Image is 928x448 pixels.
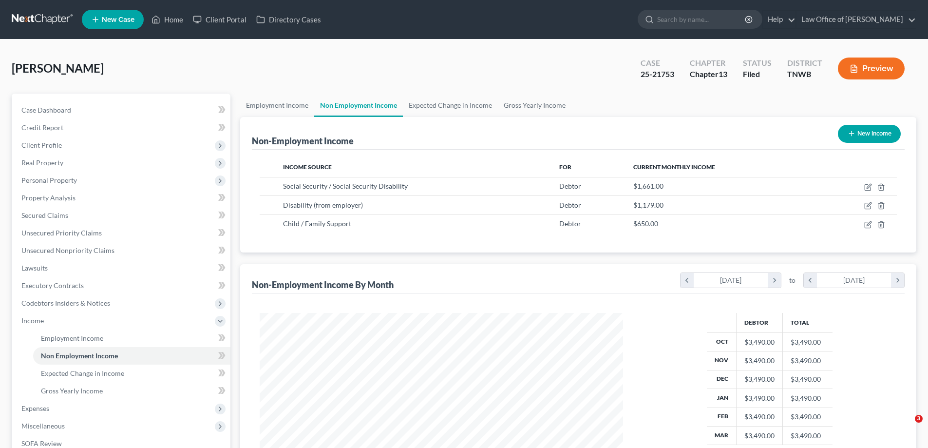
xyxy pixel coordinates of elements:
div: $3,490.00 [744,374,775,384]
span: Executory Contracts [21,281,84,290]
a: Secured Claims [14,207,230,224]
a: Law Office of [PERSON_NAME] [796,11,916,28]
a: Gross Yearly Income [33,382,230,400]
div: Status [743,58,772,69]
td: $3,490.00 [783,351,833,370]
div: [DATE] [694,273,768,288]
span: Real Property [21,158,63,167]
span: [PERSON_NAME] [12,61,104,75]
span: Miscellaneous [21,422,65,430]
a: Executory Contracts [14,277,230,294]
th: Dec [707,370,737,389]
i: chevron_right [768,273,781,288]
span: Gross Yearly Income [41,387,103,395]
div: [DATE] [817,273,891,288]
th: Feb [707,408,737,426]
span: Secured Claims [21,211,68,219]
a: Non Employment Income [314,94,403,117]
span: Child / Family Support [283,219,351,228]
span: Debtor [559,219,581,228]
div: $3,490.00 [744,356,775,366]
span: New Case [102,16,134,23]
i: chevron_left [804,273,817,288]
span: Codebtors Insiders & Notices [21,299,110,307]
a: Expected Change in Income [403,94,498,117]
th: Debtor [737,313,783,332]
span: Debtor [559,182,581,190]
th: Oct [707,332,737,351]
span: For [559,163,571,171]
span: Debtor [559,201,581,209]
div: 25-21753 [641,69,674,80]
span: 13 [719,69,727,78]
div: $3,490.00 [744,431,775,441]
span: Disability (from employer) [283,201,363,209]
th: Mar [707,427,737,445]
span: Property Analysis [21,194,76,202]
a: Property Analysis [14,189,230,207]
span: $1,179.00 [633,201,663,209]
span: Unsecured Priority Claims [21,229,102,237]
a: Employment Income [240,94,314,117]
span: Case Dashboard [21,106,71,114]
th: Jan [707,389,737,408]
span: Personal Property [21,176,77,184]
span: Credit Report [21,123,63,132]
span: Expenses [21,404,49,412]
a: Home [147,11,188,28]
i: chevron_left [681,273,694,288]
i: chevron_right [891,273,904,288]
span: Current Monthly Income [633,163,715,171]
span: Income [21,316,44,325]
span: Social Security / Social Security Disability [283,182,408,190]
button: Preview [838,58,905,79]
a: Expected Change in Income [33,365,230,382]
a: Unsecured Nonpriority Claims [14,242,230,259]
div: $3,490.00 [744,337,775,347]
th: Total [783,313,833,332]
span: 3 [915,415,923,423]
iframe: Intercom live chat [895,415,918,438]
a: Lawsuits [14,259,230,277]
span: Client Profile [21,141,62,149]
div: Filed [743,69,772,80]
div: $3,490.00 [744,393,775,403]
td: $3,490.00 [783,427,833,445]
a: Client Portal [188,11,251,28]
td: $3,490.00 [783,389,833,408]
a: Credit Report [14,119,230,136]
a: Help [763,11,795,28]
a: Case Dashboard [14,101,230,119]
td: $3,490.00 [783,408,833,426]
a: Employment Income [33,330,230,347]
span: $650.00 [633,219,658,228]
div: District [787,58,822,69]
td: $3,490.00 [783,370,833,389]
button: New Income [838,125,901,143]
a: Directory Cases [251,11,326,28]
a: Non Employment Income [33,347,230,365]
div: TNWB [787,69,822,80]
div: Case [641,58,674,69]
span: Unsecured Nonpriority Claims [21,246,114,254]
span: Expected Change in Income [41,369,124,377]
div: Non-Employment Income [252,135,354,147]
span: Employment Income [41,334,103,342]
a: Gross Yearly Income [498,94,571,117]
span: Income Source [283,163,332,171]
a: Unsecured Priority Claims [14,224,230,242]
span: Non Employment Income [41,351,118,360]
div: Non-Employment Income By Month [252,279,394,291]
div: $3,490.00 [744,412,775,422]
td: $3,490.00 [783,332,833,351]
span: $1,661.00 [633,182,663,190]
span: to [789,275,795,285]
div: Chapter [690,69,727,80]
span: SOFA Review [21,439,62,448]
span: Lawsuits [21,264,48,272]
th: Nov [707,351,737,370]
div: Chapter [690,58,727,69]
input: Search by name... [657,10,746,28]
